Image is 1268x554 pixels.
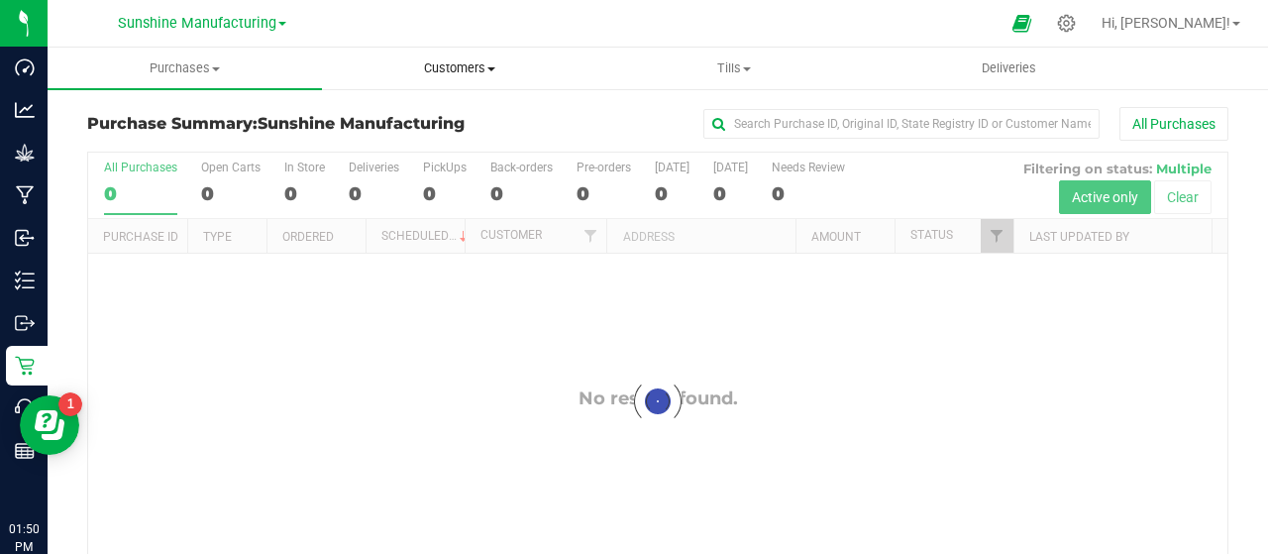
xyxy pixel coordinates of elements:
inline-svg: Call Center [15,398,35,418]
inline-svg: Retail [15,356,35,376]
iframe: Resource center [20,395,79,455]
a: Customers [322,48,596,89]
inline-svg: Reports [15,441,35,461]
span: Open Ecommerce Menu [1000,4,1044,43]
iframe: Resource center unread badge [58,392,82,416]
h3: Purchase Summary: [87,115,468,133]
button: All Purchases [1119,107,1228,141]
span: Purchases [48,59,322,77]
span: Sunshine Manufacturing [258,114,465,133]
span: Hi, [PERSON_NAME]! [1102,15,1230,31]
span: Tills [597,59,870,77]
span: Customers [323,59,595,77]
inline-svg: Manufacturing [15,185,35,205]
inline-svg: Outbound [15,313,35,333]
inline-svg: Inventory [15,271,35,290]
div: Manage settings [1054,14,1079,33]
input: Search Purchase ID, Original ID, State Registry ID or Customer Name... [703,109,1100,139]
inline-svg: Grow [15,143,35,163]
span: Deliveries [955,59,1063,77]
a: Deliveries [872,48,1146,89]
a: Purchases [48,48,322,89]
span: Sunshine Manufacturing [118,15,276,32]
inline-svg: Inbound [15,228,35,248]
inline-svg: Analytics [15,100,35,120]
inline-svg: Dashboard [15,57,35,77]
a: Tills [596,48,871,89]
